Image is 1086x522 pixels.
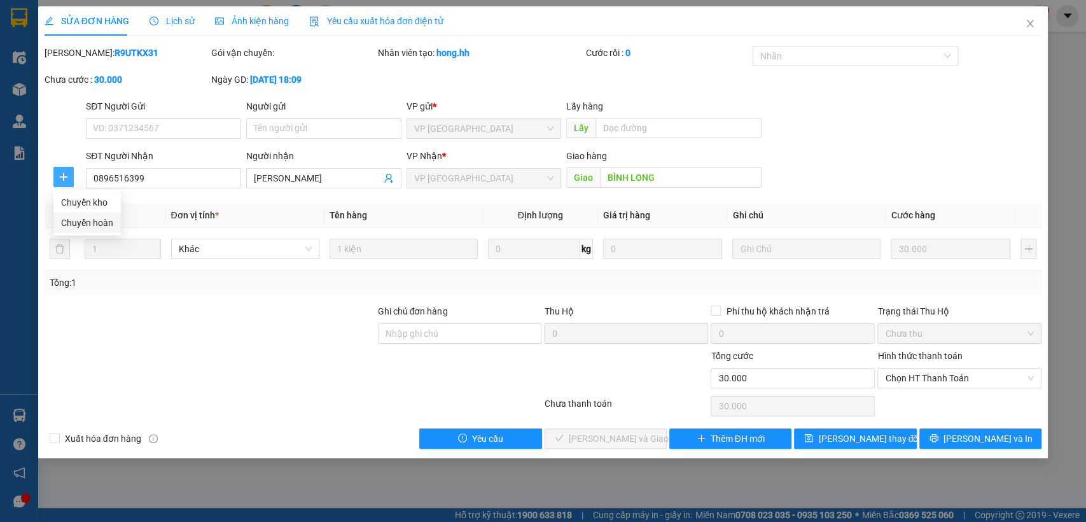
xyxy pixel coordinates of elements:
[1025,18,1035,29] span: close
[45,73,209,87] div: Chưa cước :
[794,428,916,449] button: save[PERSON_NAME] thay đổi
[545,428,667,449] button: check[PERSON_NAME] và Giao hàng
[595,118,762,138] input: Dọc đường
[384,173,394,183] span: user-add
[877,351,962,361] label: Hình thức thanh toán
[149,11,278,41] div: VP [GEOGRAPHIC_DATA]
[727,203,886,228] th: Ghi chú
[378,323,542,344] input: Ghi chú đơn hàng
[472,432,503,446] span: Yêu cầu
[1012,6,1048,42] button: Close
[600,167,762,188] input: Dọc đường
[407,151,442,161] span: VP Nhận
[1020,239,1036,259] button: plus
[167,59,266,81] span: sieu thi eon
[625,48,630,58] b: 0
[246,149,401,163] div: Người nhận
[50,239,70,259] button: delete
[669,428,791,449] button: plusThêm ĐH mới
[11,12,31,25] span: Gửi:
[149,12,179,25] span: Nhận:
[115,48,158,58] b: R9UTKX31
[603,239,723,259] input: 0
[53,167,74,187] button: plus
[86,99,241,113] div: SĐT Người Gửi
[697,434,706,444] span: plus
[150,16,195,26] span: Lịch sử
[147,92,165,106] span: CC :
[804,434,813,444] span: save
[61,216,113,230] span: Chuyển hoàn
[149,434,158,443] span: info-circle
[407,99,562,113] div: VP gửi
[711,432,765,446] span: Thêm ĐH mới
[414,119,554,138] span: VP Sài Gòn
[566,167,600,188] span: Giao
[877,304,1041,318] div: Trạng thái Thu Hộ
[919,428,1041,449] button: printer[PERSON_NAME] và In
[86,149,241,163] div: SĐT Người Nhận
[250,74,302,85] b: [DATE] 18:09
[818,432,920,446] span: [PERSON_NAME] thay đổi
[309,16,443,26] span: Yêu cầu xuất hóa đơn điện tử
[94,74,122,85] b: 30.000
[721,304,834,318] span: Phí thu hộ khách nhận trả
[543,397,710,419] div: Chưa thanh toán
[330,239,478,259] input: VD: Bàn, Ghế
[378,46,583,60] div: Nhân viên tạo:
[943,432,1033,446] span: [PERSON_NAME] và In
[603,210,650,220] span: Giá trị hàng
[149,41,278,59] div: 0986706470
[50,276,420,290] div: Tổng: 1
[150,17,158,25] span: clock-circle
[518,210,563,220] span: Định lượng
[179,239,312,258] span: Khác
[732,239,881,259] input: Ghi Chú
[54,172,73,182] span: plus
[885,324,1034,343] span: Chưa thu
[11,11,140,41] div: VP [GEOGRAPHIC_DATA]
[215,17,224,25] span: picture
[211,73,375,87] div: Ngày GD:
[330,210,367,220] span: Tên hàng
[885,369,1034,388] span: Chọn HT Thanh Toán
[544,306,573,316] span: Thu Hộ
[580,239,593,259] span: kg
[436,48,470,58] b: hong.hh
[891,239,1010,259] input: 0
[586,46,750,60] div: Cước rồi :
[566,151,607,161] span: Giao hàng
[45,16,129,26] span: SỬA ĐƠN HÀNG
[711,351,753,361] span: Tổng cước
[149,66,167,80] span: DĐ:
[61,195,113,209] span: Chuyển kho
[60,432,146,446] span: Xuất hóa đơn hàng
[246,99,401,113] div: Người gửi
[309,17,319,27] img: icon
[147,89,279,107] div: 30.000
[171,210,219,220] span: Đơn vị tính
[419,428,541,449] button: exclamation-circleYêu cầu
[566,118,595,138] span: Lấy
[45,17,53,25] span: edit
[414,169,554,188] span: VP Lộc Ninh
[458,434,467,444] span: exclamation-circle
[566,101,603,111] span: Lấy hàng
[215,16,289,26] span: Ảnh kiện hàng
[45,46,209,60] div: [PERSON_NAME]:
[929,434,938,444] span: printer
[378,306,448,316] label: Ghi chú đơn hàng
[211,46,375,60] div: Gói vận chuyển:
[891,210,935,220] span: Cước hàng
